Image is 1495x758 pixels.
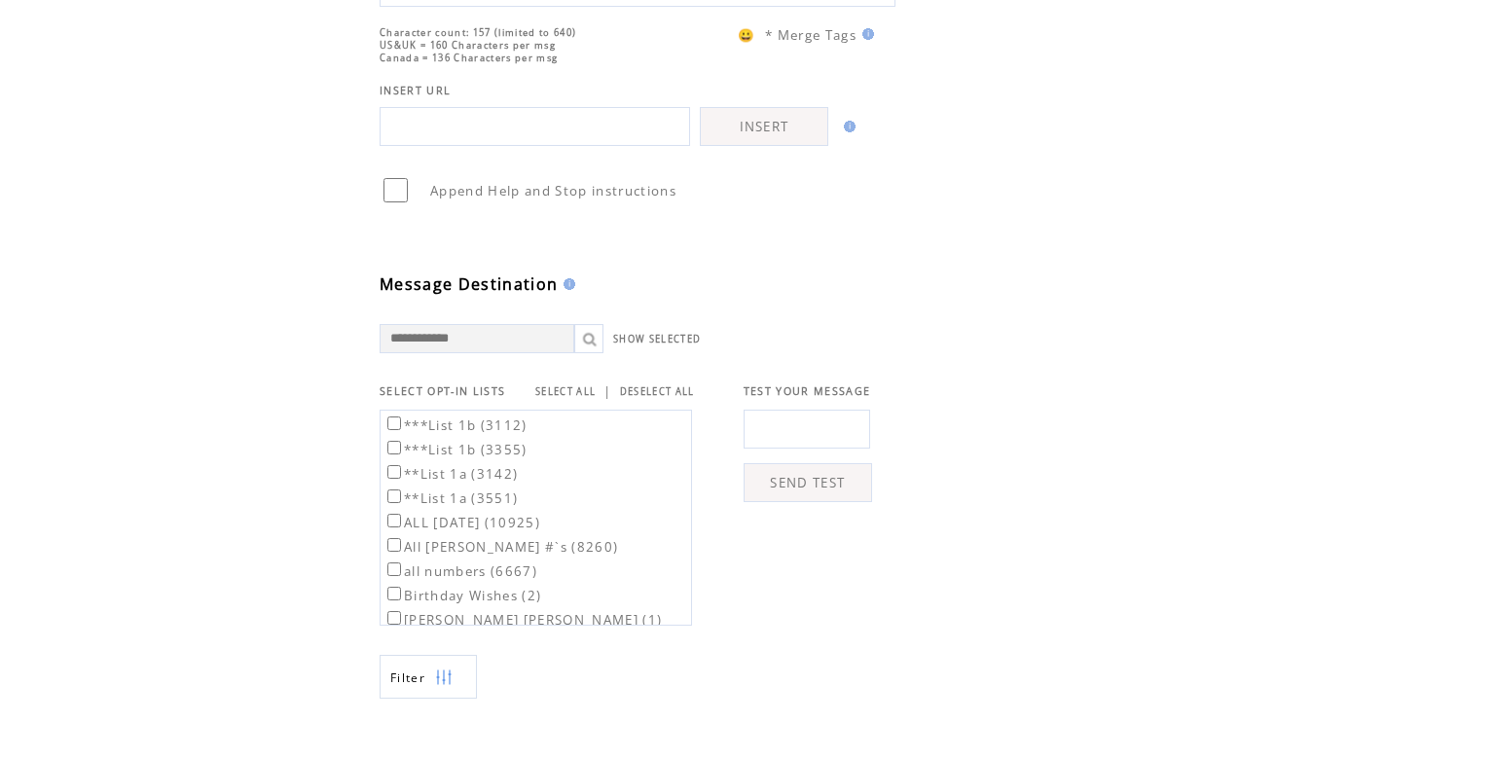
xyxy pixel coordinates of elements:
span: Show filters [390,669,425,686]
img: help.gif [857,28,874,40]
input: **List 1a (3142) [387,465,401,479]
span: | [603,382,611,400]
span: Append Help and Stop instructions [430,182,676,199]
span: Message Destination [380,273,558,295]
input: all numbers (6667) [387,562,401,576]
input: [PERSON_NAME] [PERSON_NAME] (1) [387,611,401,625]
input: Birthday Wishes (2) [387,587,401,600]
a: SHOW SELECTED [613,333,701,345]
label: [PERSON_NAME] [PERSON_NAME] (1) [383,611,662,629]
a: SELECT ALL [535,385,596,398]
span: Character count: 157 (limited to 640) [380,26,576,39]
a: SEND TEST [744,463,872,502]
span: SELECT OPT-IN LISTS [380,384,505,398]
label: ALL [DATE] (10925) [383,514,540,531]
a: INSERT [700,107,828,146]
input: All [PERSON_NAME] #`s (8260) [387,538,401,552]
span: INSERT URL [380,84,451,97]
img: help.gif [838,121,856,132]
span: TEST YOUR MESSAGE [744,384,871,398]
span: US&UK = 160 Characters per msg [380,39,556,52]
a: DESELECT ALL [620,385,695,398]
label: **List 1a (3142) [383,465,518,483]
input: ***List 1b (3355) [387,441,401,454]
label: **List 1a (3551) [383,489,518,507]
span: Canada = 136 Characters per msg [380,52,558,64]
img: help.gif [558,278,575,290]
input: **List 1a (3551) [387,489,401,503]
label: Birthday Wishes (2) [383,587,541,604]
label: ***List 1b (3112) [383,416,528,434]
label: All [PERSON_NAME] #`s (8260) [383,538,618,556]
input: ***List 1b (3112) [387,416,401,430]
span: 😀 [738,26,755,44]
span: * Merge Tags [765,26,857,44]
label: ***List 1b (3355) [383,441,528,458]
a: Filter [380,655,477,699]
img: filters.png [435,656,453,700]
label: all numbers (6667) [383,562,537,580]
input: ALL [DATE] (10925) [387,514,401,527]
